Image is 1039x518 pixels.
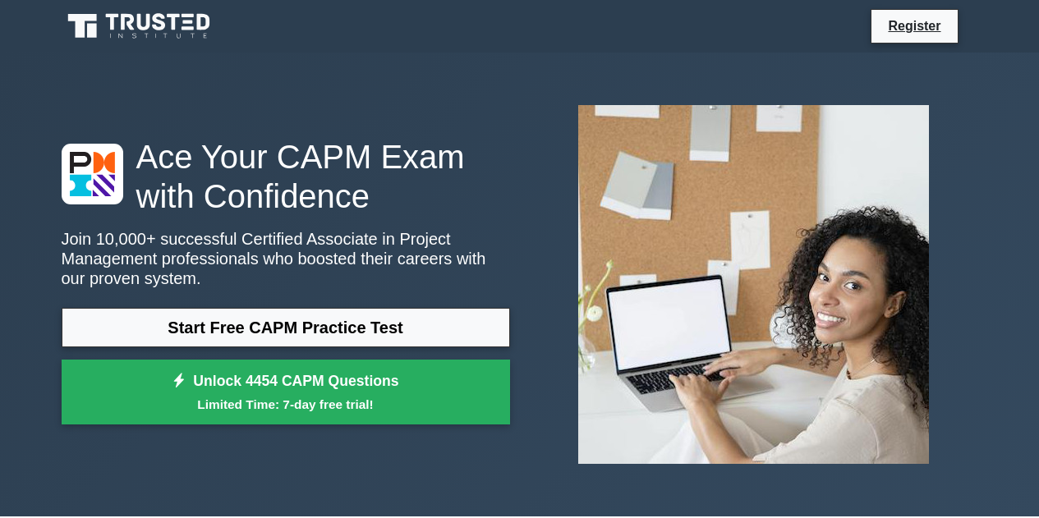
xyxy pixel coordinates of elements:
small: Limited Time: 7-day free trial! [82,395,490,414]
a: Unlock 4454 CAPM QuestionsLimited Time: 7-day free trial! [62,360,510,425]
h1: Ace Your CAPM Exam with Confidence [62,137,510,216]
p: Join 10,000+ successful Certified Associate in Project Management professionals who boosted their... [62,229,510,288]
a: Register [878,16,950,36]
a: Start Free CAPM Practice Test [62,308,510,347]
